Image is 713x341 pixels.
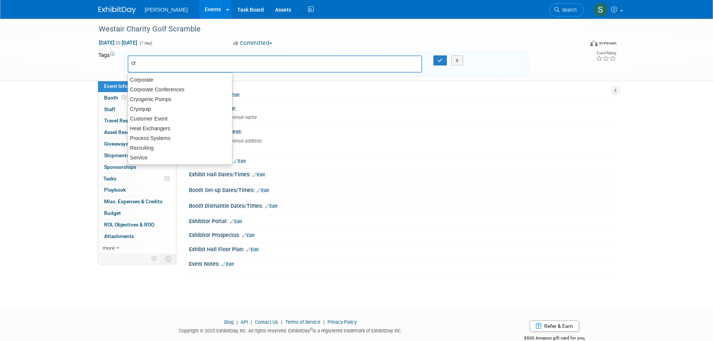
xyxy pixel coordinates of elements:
[98,173,176,185] a: Tasks
[189,155,615,165] div: Registration Link:
[128,153,232,162] div: Service
[327,319,357,325] a: Privacy Policy
[98,185,176,196] a: Playbook
[104,187,126,193] span: Playbook
[234,159,246,164] a: Edit
[104,222,154,228] span: ROI, Objectives & ROO
[98,326,483,334] div: Copyright © 2025 ExhibitDay, Inc. All rights reserved. ExhibitDay is a registered trademark of Ex...
[530,320,579,332] a: Refer & Earn
[246,247,259,252] a: Edit
[128,75,232,85] div: Corporate
[322,319,326,325] span: |
[227,92,240,98] a: Edit
[189,200,615,210] div: Booth Dismantle Dates/Times:
[128,94,232,104] div: Cryogenic Pumps
[98,208,176,219] a: Budget
[104,106,115,112] span: Staff
[249,319,254,325] span: |
[120,95,127,100] span: Booth not reserved yet
[103,176,116,182] span: Tasks
[596,51,616,55] div: Event Rating
[599,40,616,46] div: In-Person
[224,319,234,325] a: Blog
[131,59,236,67] input: Type tag and hit enter
[104,198,162,204] span: Misc. Expenses & Credits
[104,118,150,124] span: Travel Reservations
[128,124,232,133] div: Heat Exchangers
[98,138,176,150] a: Giveaways
[189,169,615,179] div: Exhibit Hall Dates/Times:
[104,152,129,158] span: Shipments
[98,162,176,173] a: Sponsorships
[98,51,117,77] td: Tags
[189,258,615,268] div: Event Notes:
[189,244,615,253] div: Exhibit Hall Floor Plan:
[235,319,240,325] span: |
[128,85,232,94] div: Corporate Conferences
[540,39,617,50] div: Event Format
[590,40,598,46] img: Format-Inperson.png
[257,188,269,193] a: Edit
[98,243,176,254] a: more
[98,219,176,231] a: ROI, Objectives & ROO
[104,210,121,216] span: Budget
[104,233,134,239] span: Attachments
[128,143,232,153] div: Recruiting
[98,6,136,14] img: ExhibitDay
[128,104,232,114] div: Cryoquip
[285,319,320,325] a: Terms of Service
[148,254,161,264] td: Personalize Event Tab Strip
[451,55,463,66] button: X
[189,103,615,112] div: Event Venue Name:
[255,319,278,325] a: Contact Us
[253,172,265,177] a: Edit
[104,95,127,101] span: Booth
[189,216,615,225] div: Exhibitor Portal:
[222,262,234,267] a: Edit
[161,254,176,264] td: Toggle Event Tabs
[242,233,255,238] a: Edit
[98,115,176,127] a: Travel Reservations
[265,204,277,209] a: Edit
[310,327,313,331] sup: ®
[230,219,242,224] a: Edit
[98,92,176,104] a: Booth
[115,40,122,46] span: to
[128,114,232,124] div: Customer Event
[98,127,176,138] a: Asset Reservations
[241,319,248,325] a: API
[189,126,615,136] div: Event Venue Address:
[98,196,176,207] a: Misc. Expenses & Credits
[189,229,615,239] div: Exhibitor Prospectus:
[104,164,136,170] span: Sponsorships
[104,141,128,147] span: Giveaways
[98,39,138,46] span: [DATE] [DATE]
[98,231,176,242] a: Attachments
[594,3,608,17] img: Skye Tuinei
[98,150,176,161] a: Shipments
[189,89,615,99] div: Event Website:
[98,104,176,115] a: Staff
[128,133,232,143] div: Process Systems
[104,83,146,89] span: Event Information
[189,185,615,194] div: Booth Set-up Dates/Times:
[560,7,577,13] span: Search
[103,245,115,251] span: more
[104,129,149,135] span: Asset Reservations
[139,41,152,46] span: (1 day)
[549,3,584,16] a: Search
[96,22,573,36] div: Westair Charity Golf Scramble
[98,81,176,92] a: Event Information
[279,319,284,325] span: |
[231,39,275,47] button: Committed
[145,7,188,13] span: [PERSON_NAME]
